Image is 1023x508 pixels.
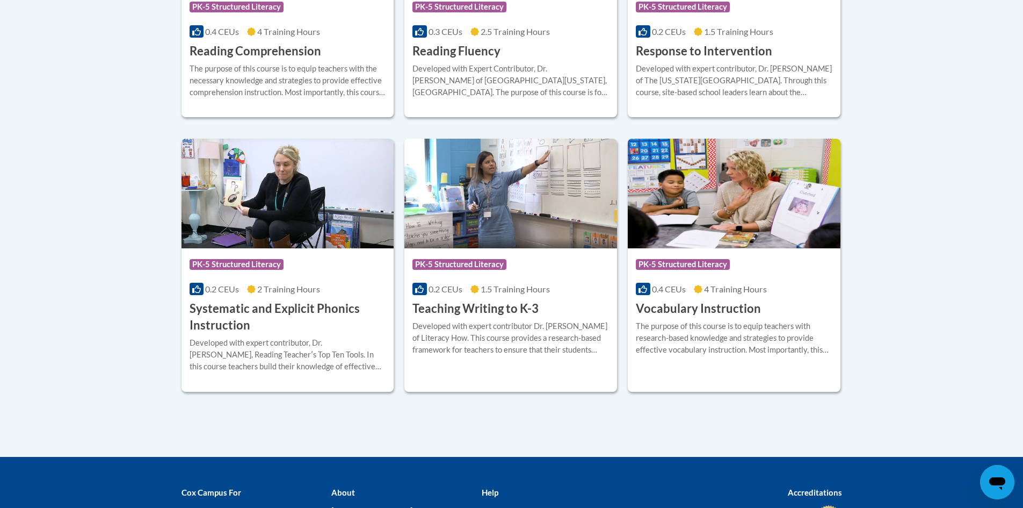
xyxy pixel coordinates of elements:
[257,26,320,37] span: 4 Training Hours
[628,139,840,248] img: Course Logo
[628,139,840,391] a: Course LogoPK-5 Structured Literacy0.4 CEUs4 Training Hours Vocabulary InstructionThe purpose of ...
[190,2,284,12] span: PK-5 Structured Literacy
[481,284,550,294] span: 1.5 Training Hours
[429,284,462,294] span: 0.2 CEUs
[636,320,832,356] div: The purpose of this course is to equip teachers with research-based knowledge and strategies to p...
[190,337,386,373] div: Developed with expert contributor, Dr. [PERSON_NAME], Reading Teacherʹs Top Ten Tools. In this co...
[481,26,550,37] span: 2.5 Training Hours
[412,2,506,12] span: PK-5 Structured Literacy
[636,259,730,270] span: PK-5 Structured Literacy
[257,284,320,294] span: 2 Training Hours
[182,139,394,248] img: Course Logo
[190,43,321,60] h3: Reading Comprehension
[404,139,617,248] img: Course Logo
[182,139,394,391] a: Course LogoPK-5 Structured Literacy0.2 CEUs2 Training Hours Systematic and Explicit Phonics Instr...
[412,63,609,98] div: Developed with Expert Contributor, Dr. [PERSON_NAME] of [GEOGRAPHIC_DATA][US_STATE], [GEOGRAPHIC_...
[412,43,500,60] h3: Reading Fluency
[652,284,686,294] span: 0.4 CEUs
[404,139,617,391] a: Course LogoPK-5 Structured Literacy0.2 CEUs1.5 Training Hours Teaching Writing to K-3Developed wi...
[412,300,539,317] h3: Teaching Writing to K-3
[482,488,498,497] b: Help
[182,488,241,497] b: Cox Campus For
[704,26,773,37] span: 1.5 Training Hours
[412,320,609,356] div: Developed with expert contributor Dr. [PERSON_NAME] of Literacy How. This course provides a resea...
[636,2,730,12] span: PK-5 Structured Literacy
[980,465,1014,499] iframe: Button to launch messaging window
[652,26,686,37] span: 0.2 CEUs
[412,259,506,270] span: PK-5 Structured Literacy
[331,488,355,497] b: About
[429,26,462,37] span: 0.3 CEUs
[636,63,832,98] div: Developed with expert contributor, Dr. [PERSON_NAME] of The [US_STATE][GEOGRAPHIC_DATA]. Through ...
[788,488,842,497] b: Accreditations
[190,259,284,270] span: PK-5 Structured Literacy
[190,300,386,334] h3: Systematic and Explicit Phonics Instruction
[205,26,239,37] span: 0.4 CEUs
[205,284,239,294] span: 0.2 CEUs
[636,300,761,317] h3: Vocabulary Instruction
[190,63,386,98] div: The purpose of this course is to equip teachers with the necessary knowledge and strategies to pr...
[704,284,767,294] span: 4 Training Hours
[636,43,772,60] h3: Response to Intervention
